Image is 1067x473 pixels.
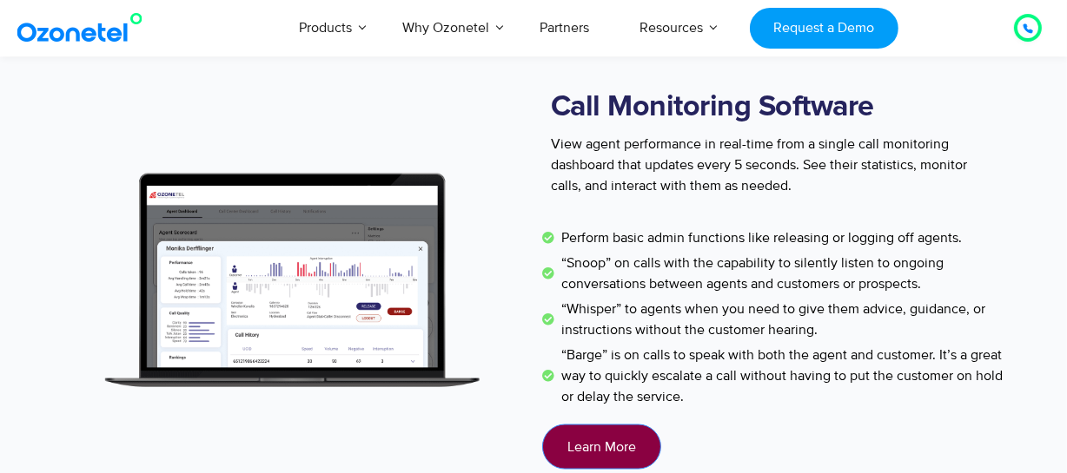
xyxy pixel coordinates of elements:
[551,90,998,125] h2: Call Monitoring Software
[558,299,1008,340] span: “Whisper” to agents when you need to give them advice, guidance, or instructions without the cust...
[558,227,963,248] span: Perform basic admin functions like releasing or logging off agents.
[551,135,967,194] span: View agent performance in real-time from a single call monitoring dashboard that updates every 5 ...
[750,8,898,49] a: Request a Demo
[567,440,636,454] span: Learn More
[542,424,661,470] a: Learn More
[558,345,1008,407] span: “Barge” is on calls to speak with both the agent and customer. It’s a great way to quickly escala...
[558,253,1008,294] span: “Snoop” on calls with the capability to silently listen to ongoing conversations between agents a...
